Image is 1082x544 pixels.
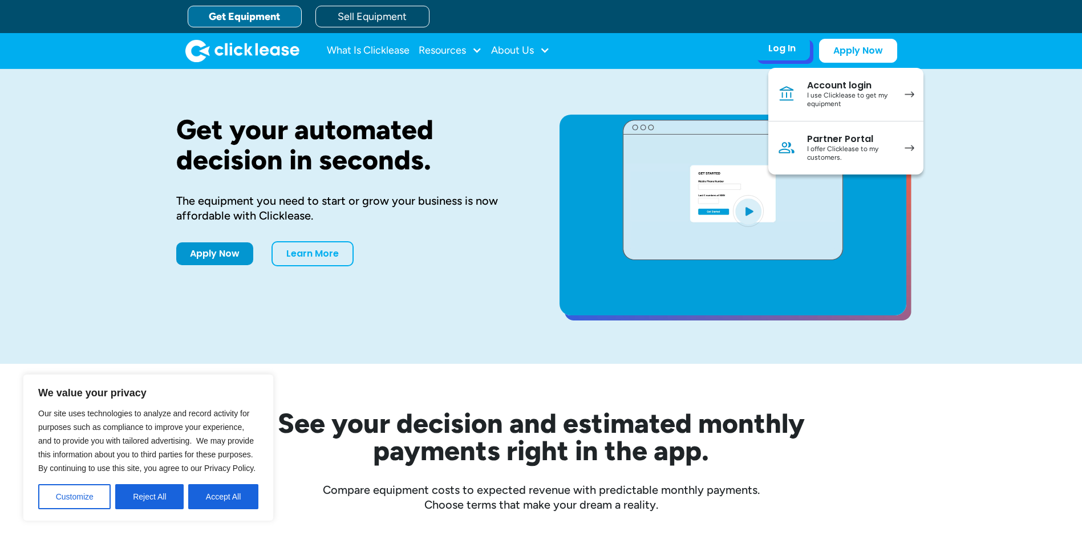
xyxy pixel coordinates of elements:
[327,39,410,62] a: What Is Clicklease
[176,193,523,223] div: The equipment you need to start or grow your business is now affordable with Clicklease.
[777,85,796,103] img: Bank icon
[768,43,796,54] div: Log In
[185,39,299,62] a: home
[807,133,893,145] div: Partner Portal
[188,6,302,27] a: Get Equipment
[419,39,482,62] div: Resources
[905,145,914,151] img: arrow
[222,409,861,464] h2: See your decision and estimated monthly payments right in the app.
[777,139,796,157] img: Person icon
[185,39,299,62] img: Clicklease logo
[768,68,923,174] nav: Log In
[38,409,256,473] span: Our site uses technologies to analyze and record activity for purposes such as compliance to impr...
[807,91,893,109] div: I use Clicklease to get my equipment
[271,241,354,266] a: Learn More
[315,6,429,27] a: Sell Equipment
[560,115,906,315] a: open lightbox
[905,91,914,98] img: arrow
[115,484,184,509] button: Reject All
[807,80,893,91] div: Account login
[38,386,258,400] p: We value your privacy
[733,195,764,227] img: Blue play button logo on a light blue circular background
[491,39,550,62] div: About Us
[768,121,923,174] a: Partner PortalI offer Clicklease to my customers.
[38,484,111,509] button: Customize
[176,115,523,175] h1: Get your automated decision in seconds.
[819,39,897,63] a: Apply Now
[188,484,258,509] button: Accept All
[176,482,906,512] div: Compare equipment costs to expected revenue with predictable monthly payments. Choose terms that ...
[807,145,893,163] div: I offer Clicklease to my customers.
[23,374,274,521] div: We value your privacy
[768,68,923,121] a: Account loginI use Clicklease to get my equipment
[176,242,253,265] a: Apply Now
